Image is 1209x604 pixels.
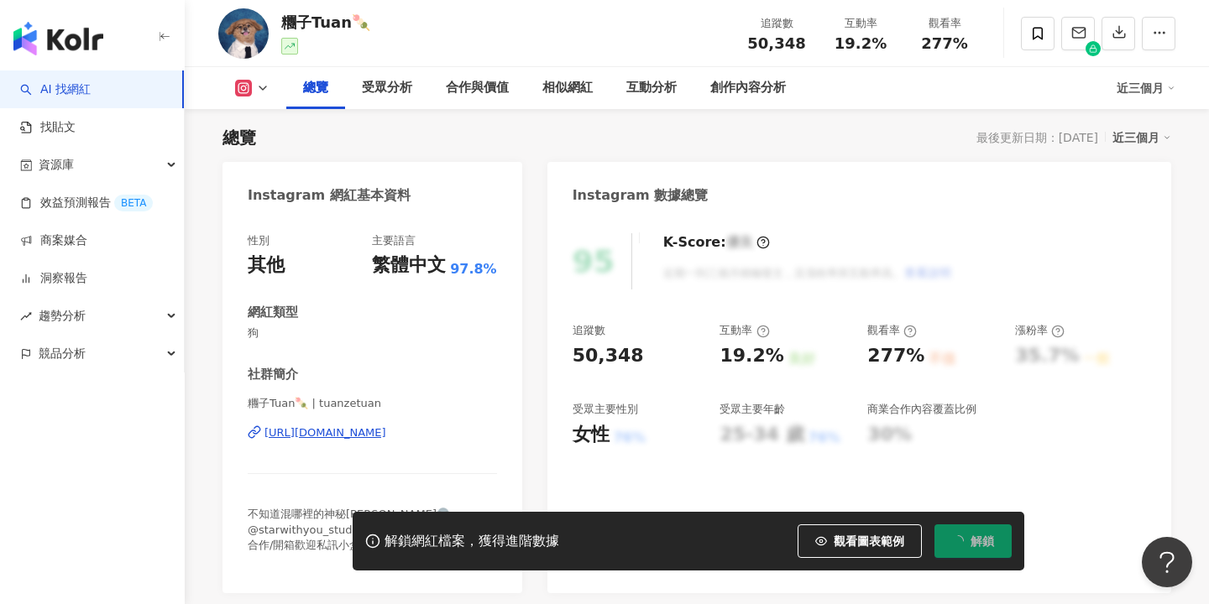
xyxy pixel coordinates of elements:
[798,524,922,558] button: 觀看圖表範例
[372,233,416,248] div: 主要語言
[248,233,270,248] div: 性別
[829,15,892,32] div: 互動率
[542,78,593,98] div: 相似網紅
[663,233,770,252] div: K-Score :
[950,533,966,549] span: loading
[372,253,446,279] div: 繁體中文
[710,78,786,98] div: 創作內容分析
[248,325,497,341] span: 狗
[971,534,994,548] span: 解鎖
[720,402,785,417] div: 受眾主要年齡
[446,78,509,98] div: 合作與價值
[281,12,370,33] div: 糰子Tuan🍡
[39,335,86,372] span: 競品分析
[573,343,644,369] div: 50,348
[20,81,91,98] a: searchAI 找網紅
[573,402,638,417] div: 受眾主要性別
[13,22,103,55] img: logo
[248,425,497,440] a: [URL][DOMAIN_NAME]
[248,396,497,411] span: 糰子Tuan🍡 | tuanzetuan
[20,270,87,287] a: 洞察報告
[835,35,887,52] span: 19.2%
[573,186,709,205] div: Instagram 數據總覽
[222,126,256,149] div: 總覽
[921,35,968,52] span: 277%
[248,304,298,321] div: 網紅類型
[248,366,298,383] div: 社群簡介
[834,534,904,548] span: 觀看圖表範例
[20,195,153,211] a: 效益預測報告BETA
[264,425,386,440] div: [URL][DOMAIN_NAME]
[747,34,805,52] span: 50,348
[20,232,87,249] a: 商案媒合
[573,323,605,338] div: 追蹤數
[934,524,1012,558] button: 解鎖
[385,533,559,550] div: 解鎖網紅檔案，獲得進階數據
[867,402,976,417] div: 商業合作內容覆蓋比例
[218,8,269,59] img: KOL Avatar
[720,343,783,369] div: 19.2%
[626,78,677,98] div: 互動分析
[450,260,497,279] span: 97.8%
[303,78,328,98] div: 總覽
[867,343,924,369] div: 277%
[1015,323,1065,338] div: 漲粉率
[976,131,1098,144] div: 最後更新日期：[DATE]
[573,422,610,448] div: 女性
[867,323,917,338] div: 觀看率
[39,146,74,184] span: 資源庫
[20,310,32,322] span: rise
[362,78,412,98] div: 受眾分析
[20,119,76,136] a: 找貼文
[745,15,809,32] div: 追蹤數
[1117,75,1175,102] div: 近三個月
[248,253,285,279] div: 其他
[913,15,976,32] div: 觀看率
[1112,127,1171,148] div: 近三個月
[720,323,769,338] div: 互動率
[39,297,86,335] span: 趨勢分析
[248,186,411,205] div: Instagram 網紅基本資料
